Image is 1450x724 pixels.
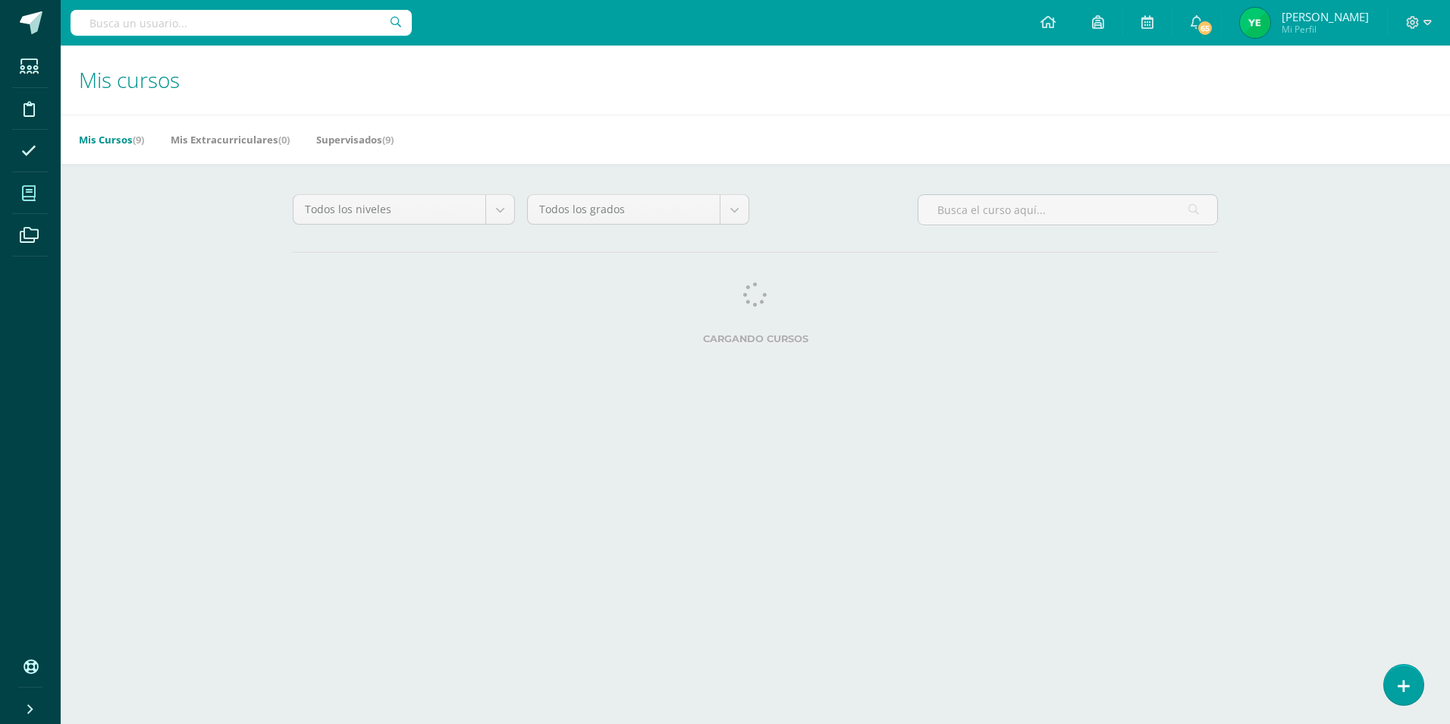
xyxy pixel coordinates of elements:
[1282,9,1369,24] span: [PERSON_NAME]
[1197,20,1213,36] span: 65
[528,195,749,224] a: Todos los grados
[293,195,514,224] a: Todos los niveles
[278,133,290,146] span: (0)
[382,133,394,146] span: (9)
[1240,8,1270,38] img: 6fd3bd7d6e4834e5979ff6a5032b647c.png
[79,127,144,152] a: Mis Cursos(9)
[1282,23,1369,36] span: Mi Perfil
[539,195,708,224] span: Todos los grados
[316,127,394,152] a: Supervisados(9)
[133,133,144,146] span: (9)
[79,65,180,94] span: Mis cursos
[171,127,290,152] a: Mis Extracurriculares(0)
[305,195,474,224] span: Todos los niveles
[918,195,1217,225] input: Busca el curso aquí...
[71,10,412,36] input: Busca un usuario...
[293,333,1218,345] label: Cargando cursos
